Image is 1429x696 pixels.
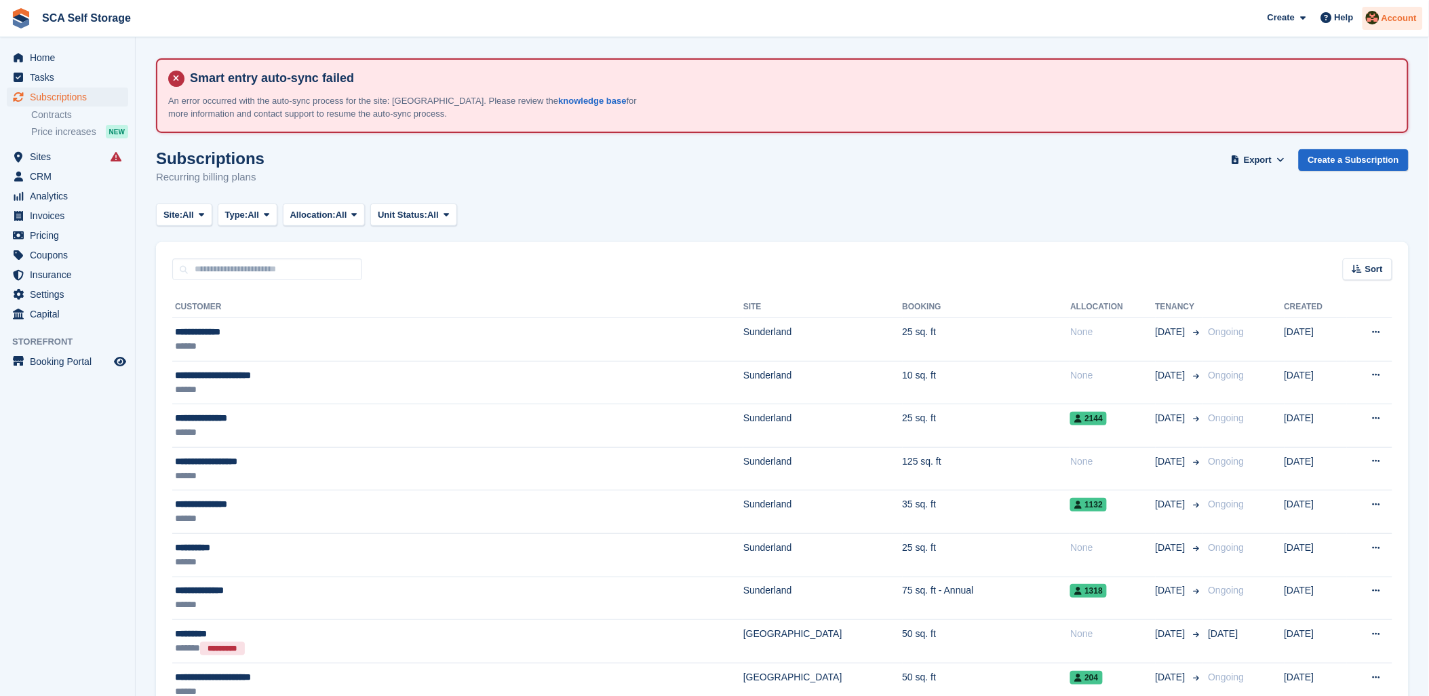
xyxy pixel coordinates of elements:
[1070,671,1102,684] span: 204
[168,94,643,121] p: An error occurred with the auto-sync process for the site: [GEOGRAPHIC_DATA]. Please review the f...
[30,226,111,245] span: Pricing
[30,167,111,186] span: CRM
[1156,296,1203,318] th: Tenancy
[184,71,1396,86] h4: Smart entry auto-sync failed
[7,48,128,67] a: menu
[1244,153,1272,167] span: Export
[1156,411,1188,425] span: [DATE]
[1366,11,1379,24] img: Sarah Race
[30,206,111,225] span: Invoices
[743,404,903,448] td: Sunderland
[30,285,111,304] span: Settings
[903,361,1071,404] td: 10 sq. ft
[1285,318,1347,362] td: [DATE]
[30,265,111,284] span: Insurance
[378,208,427,222] span: Unit Status:
[225,208,248,222] span: Type:
[903,404,1071,448] td: 25 sq. ft
[1285,577,1347,620] td: [DATE]
[7,167,128,186] a: menu
[1156,627,1188,641] span: [DATE]
[30,147,111,166] span: Sites
[1285,534,1347,577] td: [DATE]
[1156,497,1188,511] span: [DATE]
[1335,11,1354,24] span: Help
[1209,499,1245,509] span: Ongoing
[7,226,128,245] a: menu
[1156,670,1188,684] span: [DATE]
[7,68,128,87] a: menu
[156,170,265,185] p: Recurring billing plans
[1070,455,1155,469] div: None
[370,204,456,226] button: Unit Status: All
[30,68,111,87] span: Tasks
[1299,149,1409,172] a: Create a Subscription
[1156,325,1188,339] span: [DATE]
[743,447,903,490] td: Sunderland
[1209,412,1245,423] span: Ongoing
[743,620,903,663] td: [GEOGRAPHIC_DATA]
[1156,541,1188,555] span: [DATE]
[903,534,1071,577] td: 25 sq. ft
[156,149,265,168] h1: Subscriptions
[903,296,1071,318] th: Booking
[31,125,96,138] span: Price increases
[31,109,128,121] a: Contracts
[163,208,182,222] span: Site:
[743,577,903,620] td: Sunderland
[558,96,626,106] a: knowledge base
[30,48,111,67] span: Home
[1285,620,1347,663] td: [DATE]
[1382,12,1417,25] span: Account
[290,208,336,222] span: Allocation:
[427,208,439,222] span: All
[156,204,212,226] button: Site: All
[903,577,1071,620] td: 75 sq. ft - Annual
[743,534,903,577] td: Sunderland
[1156,583,1188,598] span: [DATE]
[7,206,128,225] a: menu
[1070,541,1155,555] div: None
[1070,412,1107,425] span: 2144
[1285,361,1347,404] td: [DATE]
[1070,325,1155,339] div: None
[1365,263,1383,276] span: Sort
[903,318,1071,362] td: 25 sq. ft
[182,208,194,222] span: All
[1209,456,1245,467] span: Ongoing
[11,8,31,28] img: stora-icon-8386f47178a22dfd0bd8f6a31ec36ba5ce8667c1dd55bd0f319d3a0aa187defe.svg
[37,7,136,29] a: SCA Self Storage
[1070,627,1155,641] div: None
[1209,628,1238,639] span: [DATE]
[218,204,277,226] button: Type: All
[31,124,128,139] a: Price increases NEW
[1285,490,1347,534] td: [DATE]
[248,208,259,222] span: All
[1268,11,1295,24] span: Create
[7,187,128,206] a: menu
[7,265,128,284] a: menu
[1156,368,1188,383] span: [DATE]
[7,147,128,166] a: menu
[743,361,903,404] td: Sunderland
[1285,447,1347,490] td: [DATE]
[1209,542,1245,553] span: Ongoing
[112,353,128,370] a: Preview store
[1209,326,1245,337] span: Ongoing
[106,125,128,138] div: NEW
[1070,498,1107,511] span: 1132
[30,352,111,371] span: Booking Portal
[7,246,128,265] a: menu
[903,447,1071,490] td: 125 sq. ft
[903,620,1071,663] td: 50 sq. ft
[7,352,128,371] a: menu
[743,296,903,318] th: Site
[1070,584,1107,598] span: 1318
[1209,585,1245,596] span: Ongoing
[1070,368,1155,383] div: None
[283,204,366,226] button: Allocation: All
[30,187,111,206] span: Analytics
[12,335,135,349] span: Storefront
[1156,455,1188,469] span: [DATE]
[743,490,903,534] td: Sunderland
